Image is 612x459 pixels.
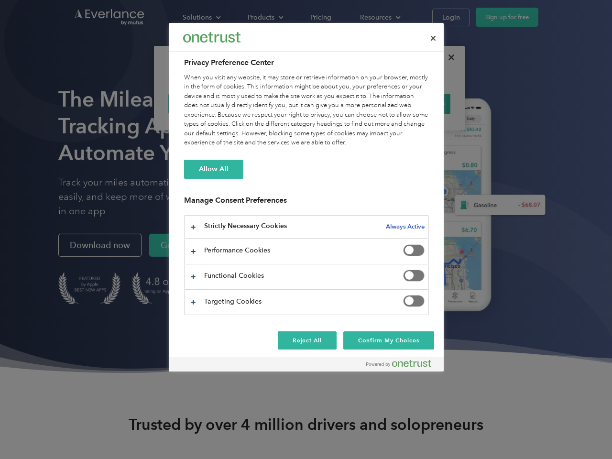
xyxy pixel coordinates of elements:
[278,331,337,350] button: Reject All
[184,73,429,148] div: When you visit any website, it may store or retrieve information on your browser, mostly in the f...
[183,32,240,42] img: Everlance
[184,57,429,68] h2: Privacy Preference Center
[184,160,243,179] button: Allow All
[423,28,444,49] button: Close
[184,196,429,210] h3: Manage Consent Preferences
[343,331,434,350] button: Confirm My Choices
[366,360,431,367] img: Powered by OneTrust Opens in a new Tab
[169,23,444,372] div: Privacy Preference Center
[366,360,439,372] a: Powered by OneTrust Opens in a new Tab
[183,28,240,47] div: Everlance
[169,23,444,372] div: Preference center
